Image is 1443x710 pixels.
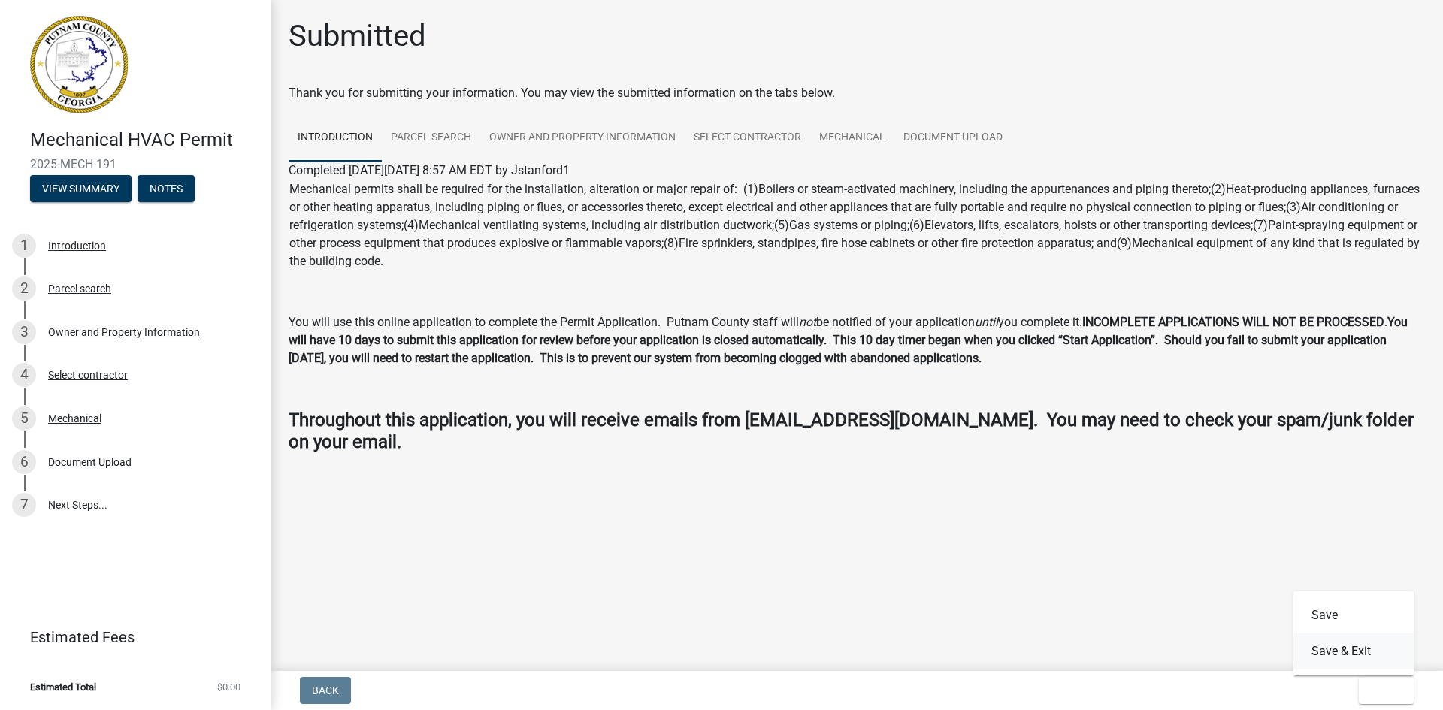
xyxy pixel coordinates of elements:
[217,682,240,692] span: $0.00
[289,84,1425,102] div: Thank you for submitting your information. You may view the submitted information on the tabs below.
[799,315,816,329] i: not
[894,114,1012,162] a: Document Upload
[30,175,132,202] button: View Summary
[30,183,132,195] wm-modal-confirm: Summary
[30,129,259,151] h4: Mechanical HVAC Permit
[289,313,1425,367] p: You will use this online application to complete the Permit Application. Putnam County staff will...
[1082,315,1384,329] strong: INCOMPLETE APPLICATIONS WILL NOT BE PROCESSED
[30,157,240,171] span: 2025-MECH-191
[12,493,36,517] div: 7
[30,682,96,692] span: Estimated Total
[810,114,894,162] a: Mechanical
[12,363,36,387] div: 4
[289,114,382,162] a: Introduction
[289,180,1425,271] td: Mechanical permits shall be required for the installation, alteration or major repair of: (1)Boil...
[289,18,426,54] h1: Submitted
[312,684,339,696] span: Back
[289,315,1408,365] strong: You will have 10 days to submit this application for review before your application is closed aut...
[12,406,36,431] div: 5
[300,677,351,704] button: Back
[48,327,200,337] div: Owner and Property Information
[1359,677,1414,704] button: Exit
[48,283,111,294] div: Parcel search
[12,450,36,474] div: 6
[1371,684,1393,696] span: Exit
[138,183,195,195] wm-modal-confirm: Notes
[48,370,128,380] div: Select contractor
[48,413,101,424] div: Mechanical
[12,234,36,258] div: 1
[1293,591,1414,675] div: Exit
[1293,597,1414,633] button: Save
[138,175,195,202] button: Notes
[975,315,998,329] i: until
[30,16,128,113] img: Putnam County, Georgia
[382,114,480,162] a: Parcel search
[12,622,247,652] a: Estimated Fees
[685,114,810,162] a: Select contractor
[48,457,132,467] div: Document Upload
[480,114,685,162] a: Owner and Property Information
[12,320,36,344] div: 3
[12,276,36,301] div: 2
[289,163,570,177] span: Completed [DATE][DATE] 8:57 AM EDT by Jstanford1
[1293,633,1414,669] button: Save & Exit
[48,240,106,251] div: Introduction
[289,409,1414,452] strong: Throughout this application, you will receive emails from [EMAIL_ADDRESS][DOMAIN_NAME]. You may n...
